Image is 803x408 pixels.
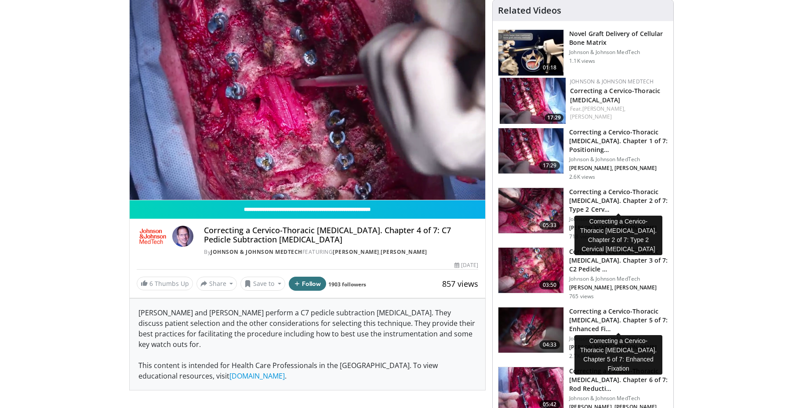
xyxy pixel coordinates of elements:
[569,156,668,163] p: Johnson & Johnson MedTech
[454,261,478,269] div: [DATE]
[569,284,668,291] p: [PERSON_NAME], [PERSON_NAME]
[570,87,660,104] a: Correcting a Cervico-Thoracic [MEDICAL_DATA]
[569,29,668,47] h3: Novel Graft Delivery of Cellular Bone Matrix
[240,277,285,291] button: Save to
[569,353,595,360] p: 2.7K views
[569,128,668,154] h3: Correcting a Cervico-Thoracic [MEDICAL_DATA]. Chapter 1 of 7: Positioning…
[498,128,668,181] a: 17:29 Correcting a Cervico-Thoracic [MEDICAL_DATA]. Chapter 1 of 7: Positioning… Johnson & Johnso...
[498,247,668,300] a: 03:50 Correcting a Cervico-Thoracic [MEDICAL_DATA]. Chapter 3 of 7: C2 Pedicle … Johnson & Johnso...
[539,221,560,230] span: 05:33
[196,277,237,291] button: Share
[569,49,668,56] p: Johnson & Johnson MedTech
[500,78,566,124] img: 33b67f90-d3f0-4188-b63c-5d58dbff4ac8.150x105_q85_crop-smart_upscale.jpg
[498,128,563,174] img: 33b67f90-d3f0-4188-b63c-5d58dbff4ac8.150x105_q85_crop-smart_upscale.jpg
[570,113,612,120] a: [PERSON_NAME]
[149,279,153,288] span: 6
[574,216,662,255] div: Correcting a Cervico-Thoracic [MEDICAL_DATA]. Chapter 2 of 7: Type 2 Cervical [MEDICAL_DATA]
[498,307,563,353] img: db8497d5-9303-43f1-98e7-b1810a988603.150x105_q85_crop-smart_upscale.jpg
[172,226,193,247] img: Avatar
[328,281,366,288] a: 1903 followers
[569,216,668,223] p: Johnson & Johnson MedTech
[333,248,379,256] a: [PERSON_NAME]
[539,340,560,349] span: 04:33
[498,29,668,76] a: 01:18 Novel Graft Delivery of Cellular Bone Matrix Johnson & Johnson MedTech 1.1K views
[498,248,563,293] img: 0449946d-d487-4ff6-b262-0325c40a6c1e.150x105_q85_crop-smart_upscale.jpg
[137,226,169,247] img: Johnson & Johnson MedTech
[569,224,668,231] p: [PERSON_NAME], [PERSON_NAME]
[569,367,668,393] h3: Correcting a Cervico-Thoracic [MEDICAL_DATA]. Chapter 6 of 7: Rod Reducti…
[570,78,654,85] a: Johnson & Johnson MedTech
[442,278,478,289] span: 857 views
[569,233,594,240] p: 718 views
[569,247,668,274] h3: Correcting a Cervico-Thoracic [MEDICAL_DATA]. Chapter 3 of 7: C2 Pedicle …
[498,30,563,76] img: 7747b948-3c94-485e-8b14-d481272fcee9.150x105_q85_crop-smart_upscale.jpg
[498,307,668,360] a: 04:33 Correcting a Cervico-Thoracic [MEDICAL_DATA]. Chapter 5 of 7: Enhanced Fi… Johnson & Johnso...
[545,114,563,122] span: 17:29
[569,173,595,181] p: 2.6K views
[569,188,668,214] h3: Correcting a Cervico-Thoracic [MEDICAL_DATA]. Chapter 2 of 7: Type 2 Cerv…
[569,395,668,402] p: Johnson & Johnson MedTech
[569,344,668,351] p: [PERSON_NAME], [PERSON_NAME]
[289,277,327,291] button: Follow
[500,78,566,124] a: 17:29
[498,5,561,16] h4: Related Videos
[569,165,668,172] p: [PERSON_NAME], [PERSON_NAME]
[569,58,595,65] p: 1.1K views
[229,371,285,381] a: [DOMAIN_NAME]
[574,335,662,375] div: Correcting a Cervico-Thoracic [MEDICAL_DATA]. Chapter 5 of 7: Enhanced Fixation
[570,105,666,121] div: Feat.
[498,188,563,234] img: 58019597-bd23-48ce-8120-03375b5b32ea.150x105_q85_crop-smart_upscale.jpg
[582,105,625,112] a: [PERSON_NAME],
[569,335,668,342] p: Johnson & Johnson MedTech
[539,63,560,72] span: 01:18
[539,281,560,289] span: 03:50
[130,299,486,390] div: [PERSON_NAME] and [PERSON_NAME] perform a C7 pedicle subtraction [MEDICAL_DATA]. They discuss pat...
[539,161,560,170] span: 17:29
[137,277,193,290] a: 6 Thumbs Up
[498,188,668,240] a: 05:33 Correcting a Cervico-Thoracic [MEDICAL_DATA]. Chapter 2 of 7: Type 2 Cerv… Johnson & Johnso...
[381,248,427,256] a: [PERSON_NAME]
[204,226,478,245] h4: Correcting a Cervico-Thoracic [MEDICAL_DATA]. Chapter 4 of 7: C7 Pedicle Subtraction [MEDICAL_DATA]
[204,248,478,256] div: By FEATURING ,
[211,248,302,256] a: Johnson & Johnson MedTech
[569,293,594,300] p: 765 views
[569,307,668,333] h3: Correcting a Cervico-Thoracic [MEDICAL_DATA]. Chapter 5 of 7: Enhanced Fi…
[569,275,668,282] p: Johnson & Johnson MedTech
